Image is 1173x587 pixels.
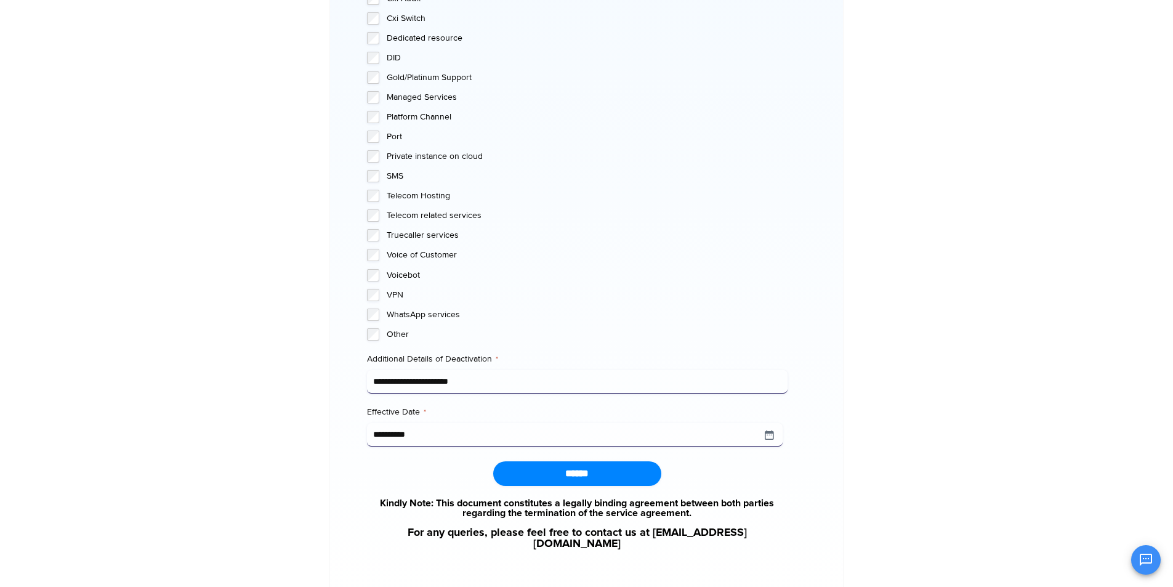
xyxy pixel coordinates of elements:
label: Dedicated resource [387,32,788,44]
label: Additional Details of Deactivation [367,353,788,365]
label: Truecaller services [387,229,788,241]
label: VPN [387,289,788,301]
label: Voice of Customer [387,249,788,261]
a: Kindly Note: This document constitutes a legally binding agreement between both parties regarding... [367,498,788,518]
label: Effective Date [367,406,788,418]
label: SMS [387,170,788,182]
label: Cxi Switch [387,12,788,25]
a: For any queries, please feel free to contact us at [EMAIL_ADDRESS][DOMAIN_NAME] [367,527,788,549]
label: Telecom related services [387,209,788,222]
label: Port [387,131,788,143]
label: Platform Channel [387,111,788,123]
label: WhatsApp services [387,309,788,321]
label: DID [387,52,788,64]
button: Open chat [1131,545,1161,575]
label: Voicebot [387,269,788,281]
label: Managed Services [387,91,788,103]
label: Other [387,328,788,341]
label: Gold/Platinum Support [387,71,788,84]
label: Telecom Hosting [387,190,788,202]
label: Private instance on cloud [387,150,788,163]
